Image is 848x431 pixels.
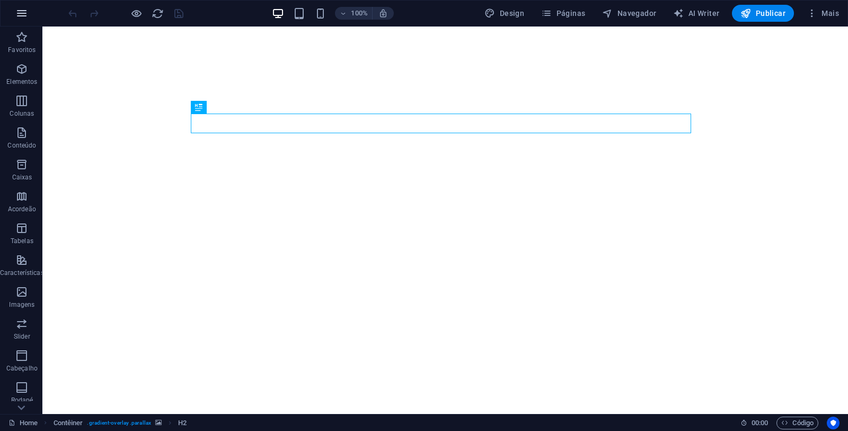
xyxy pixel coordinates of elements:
[598,5,660,22] button: Navegador
[480,5,528,22] button: Design
[669,5,723,22] button: AI Writer
[732,5,794,22] button: Publicar
[8,205,36,213] p: Acordeão
[740,8,785,19] span: Publicar
[10,109,34,118] p: Colunas
[781,417,814,429] span: Código
[776,417,818,429] button: Código
[827,417,840,429] button: Usercentrics
[14,332,30,341] p: Slider
[11,396,33,404] p: Rodapé
[178,417,187,429] span: Clique para selecionar. Clique duas vezes para editar
[6,77,37,86] p: Elementos
[802,5,843,22] button: Mais
[9,300,34,309] p: Imagens
[7,141,36,150] p: Conteúdo
[12,173,32,182] p: Caixas
[351,7,368,20] h6: 100%
[151,7,164,20] button: reload
[740,417,768,429] h6: Tempo de sessão
[54,417,83,429] span: Clique para selecionar. Clique duas vezes para editar
[378,8,388,18] i: Ao redimensionar, ajusta automaticamente o nível de zoom para caber no dispositivo escolhido.
[484,8,524,19] span: Design
[54,417,187,429] nav: breadcrumb
[8,46,36,54] p: Favoritos
[537,5,589,22] button: Páginas
[752,417,768,429] span: 00 00
[8,417,38,429] a: Clique para cancelar a seleção. Clique duas vezes para abrir as Páginas
[480,5,528,22] div: Design (Ctrl+Alt+Y)
[673,8,719,19] span: AI Writer
[602,8,656,19] span: Navegador
[87,417,151,429] span: . gradient-overlay .parallax
[335,7,373,20] button: 100%
[6,364,38,373] p: Cabeçalho
[759,419,761,427] span: :
[11,237,33,245] p: Tabelas
[152,7,164,20] i: Recarregar página
[155,420,162,426] i: Este elemento contém um plano de fundo
[807,8,839,19] span: Mais
[130,7,143,20] button: Clique aqui para sair do modo de visualização e continuar editando
[541,8,585,19] span: Páginas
